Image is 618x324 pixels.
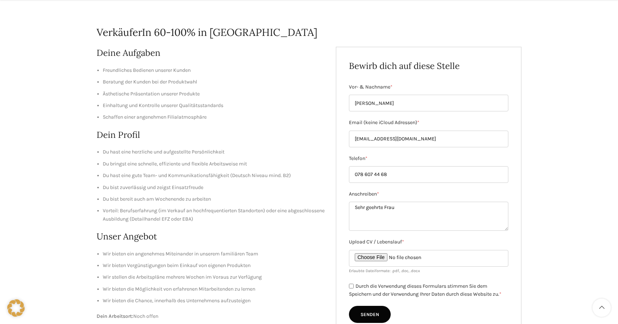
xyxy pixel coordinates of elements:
li: Wir bieten die Chance, innerhalb des Unternehmens aufzusteigen [103,297,325,305]
strong: Dein Arbeitsort: [97,313,133,319]
li: Du bringst eine schnelle, effiziente und flexible Arbeitsweise mit [103,160,325,168]
input: Senden [349,306,391,323]
li: Beratung der Kunden bei der Produktwahl [103,78,325,86]
a: Scroll to top button [593,299,611,317]
li: Einhaltung und Kontrolle unserer Qualitätsstandards [103,102,325,110]
label: Upload CV / Lebenslauf [349,238,509,246]
li: Du bist zuverlässig und zeigst Einsatzfreude [103,184,325,192]
label: Telefon [349,155,509,163]
li: Schaffen einer angenehmen Filialatmosphäre [103,113,325,121]
li: Vorteil: Berufserfahrung (im Verkauf an hochfrequentierten Standorten) oder eine abgeschlossene A... [103,207,325,223]
label: Vor- & Nachname [349,83,509,91]
h2: Unser Angebot [97,230,325,243]
label: Anschreiben [349,190,509,198]
li: Du bist bereit auch am Wochenende zu arbeiten [103,195,325,203]
li: Wir bieten die Möglichkeit von erfahrenen Mitarbeitenden zu lernen [103,285,325,293]
h2: Bewirb dich auf diese Stelle [349,60,509,72]
li: Ästhetische Präsentation unserer Produkte [103,90,325,98]
li: Freundliches Bedienen unserer Kunden [103,66,325,74]
label: Email (keine iCloud Adressen) [349,119,509,127]
h2: Deine Aufgaben [97,47,325,59]
label: Durch die Verwendung dieses Formulars stimmen Sie dem Speichern und der Verwendung Ihrer Daten du... [349,283,501,298]
h2: Dein Profil [97,129,325,141]
li: Du hast eine gute Team- und Kommunikationsfähigkeit (Deutsch Niveau mind. B2) [103,172,325,180]
li: Wir bieten Vergünstigungen beim Einkauf von eigenen Produkten [103,262,325,270]
li: Wir bieten ein angenehmes Miteinander in unserem familiären Team [103,250,325,258]
li: Du hast eine herzliche und aufgestellte Persönlichkeit [103,148,325,156]
p: Noch offen [97,312,325,320]
li: Wir stellen die Arbeitspläne mehrere Wochen im Voraus zur Verfügung [103,273,325,281]
small: Erlaubte Dateiformate: .pdf, .doc, .docx [349,268,420,273]
h1: VerkäuferIn 60-100% in [GEOGRAPHIC_DATA] [97,25,521,40]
